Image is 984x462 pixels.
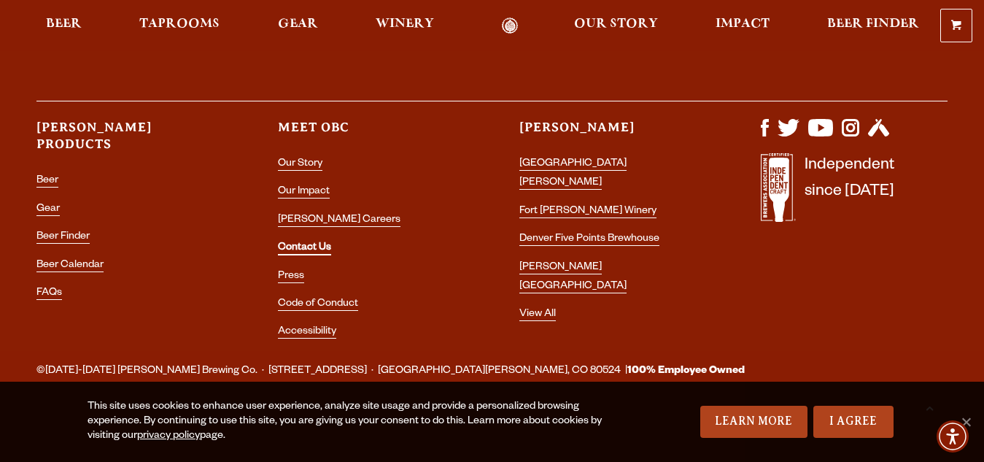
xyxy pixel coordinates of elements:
[706,18,779,34] a: Impact
[278,299,358,311] a: Code of Conduct
[483,18,538,34] a: Odell Home
[868,129,889,141] a: Visit us on Untappd
[519,206,656,218] a: Fort [PERSON_NAME] Winery
[761,129,769,141] a: Visit us on Facebook
[366,18,443,34] a: Winery
[818,18,929,34] a: Beer Finder
[842,129,859,141] a: Visit us on Instagram
[805,153,894,230] p: Independent since [DATE]
[278,215,400,227] a: [PERSON_NAME] Careers
[700,406,807,438] a: Learn More
[137,431,200,442] a: privacy policy
[278,326,336,339] a: Accessibility
[813,406,894,438] a: I Agree
[574,18,658,30] span: Our Story
[937,420,969,453] div: Accessibility Menu
[519,119,706,149] h3: [PERSON_NAME]
[519,309,556,321] a: View All
[519,234,659,246] a: Denver Five Points Brewhouse
[827,18,919,30] span: Beer Finder
[130,18,229,34] a: Taprooms
[88,400,634,444] div: This site uses cookies to enhance user experience, analyze site usage and provide a personalized ...
[46,18,82,30] span: Beer
[519,158,627,190] a: [GEOGRAPHIC_DATA][PERSON_NAME]
[778,129,799,141] a: Visit us on X (formerly Twitter)
[36,288,62,300] a: FAQs
[36,119,223,166] h3: [PERSON_NAME] Products
[278,271,304,283] a: Press
[36,231,90,244] a: Beer Finder
[36,18,91,34] a: Beer
[278,158,322,171] a: Our Story
[278,242,331,255] a: Contact Us
[565,18,667,34] a: Our Story
[278,119,465,149] h3: Meet OBC
[36,204,60,216] a: Gear
[268,18,328,34] a: Gear
[36,362,745,381] span: ©[DATE]-[DATE] [PERSON_NAME] Brewing Co. · [STREET_ADDRESS] · [GEOGRAPHIC_DATA][PERSON_NAME], CO ...
[36,260,104,272] a: Beer Calendar
[376,18,434,30] span: Winery
[627,366,745,377] strong: 100% Employee Owned
[139,18,220,30] span: Taprooms
[278,18,318,30] span: Gear
[278,186,330,199] a: Our Impact
[716,18,770,30] span: Impact
[519,262,627,293] a: [PERSON_NAME] [GEOGRAPHIC_DATA]
[808,129,833,141] a: Visit us on YouTube
[36,175,58,188] a: Beer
